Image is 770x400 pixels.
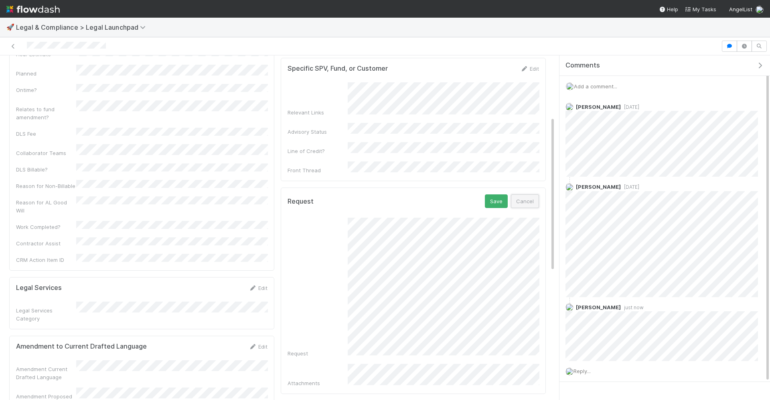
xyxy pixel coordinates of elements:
[574,83,617,90] span: Add a comment...
[16,306,76,322] div: Legal Services Category
[565,183,573,191] img: avatar_c597f508-4d28-4c7c-92e0-bd2d0d338f8e.png
[16,365,76,381] div: Amendment Current Drafted Language
[16,69,76,78] div: Planned
[16,239,76,247] div: Contractor Assist
[6,24,14,31] span: 🚀
[288,349,348,357] div: Request
[565,103,573,111] img: avatar_0b1dbcb8-f701-47e0-85bc-d79ccc0efe6c.png
[16,86,76,94] div: Ontime?
[573,368,591,374] span: Reply...
[288,65,388,73] h5: Specific SPV, Fund, or Customer
[288,128,348,136] div: Advisory Status
[565,61,600,69] span: Comments
[566,82,574,90] img: avatar_c597f508-4d28-4c7c-92e0-bd2d0d338f8e.png
[16,23,150,31] span: Legal & Compliance > Legal Launchpad
[16,182,76,190] div: Reason for Non-Billable
[659,5,678,13] div: Help
[729,6,752,12] span: AngelList
[16,149,76,157] div: Collaborator Teams
[576,184,621,190] span: [PERSON_NAME]
[249,285,267,291] a: Edit
[16,223,76,231] div: Work Completed?
[621,104,639,110] span: [DATE]
[16,256,76,264] div: CRM Action Item ID
[16,343,147,351] h5: Amendment to Current Drafted Language
[249,343,267,350] a: Edit
[288,108,348,116] div: Relevant Links
[756,6,764,14] img: avatar_c597f508-4d28-4c7c-92e0-bd2d0d338f8e.png
[16,130,76,138] div: DLS Fee
[288,147,348,155] div: Line of Credit?
[576,104,621,110] span: [PERSON_NAME]
[16,165,76,173] div: DLS Billable?
[16,105,76,121] div: Relates to fund amendment?
[288,379,348,387] div: Attachments
[685,5,716,13] a: My Tasks
[288,198,314,206] h5: Request
[6,2,60,16] img: logo-inverted-e16ddd16eac7371096b0.svg
[16,198,76,214] div: Reason for AL Good Will
[576,304,621,310] span: [PERSON_NAME]
[520,65,539,72] a: Edit
[565,303,573,311] img: avatar_c597f508-4d28-4c7c-92e0-bd2d0d338f8e.png
[16,284,62,292] h5: Legal Services
[621,184,639,190] span: [DATE]
[288,166,348,174] div: Front Thread
[485,194,508,208] button: Save
[685,6,716,12] span: My Tasks
[565,367,573,376] img: avatar_c597f508-4d28-4c7c-92e0-bd2d0d338f8e.png
[511,194,539,208] button: Cancel
[621,304,644,310] span: just now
